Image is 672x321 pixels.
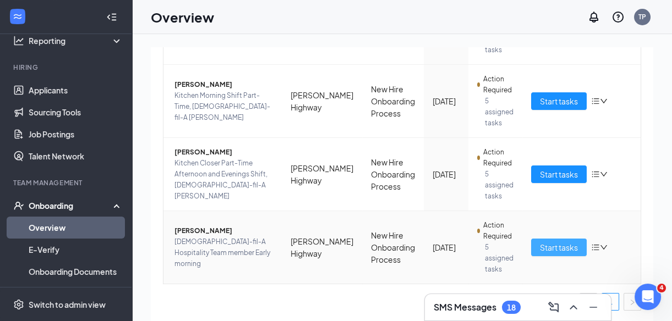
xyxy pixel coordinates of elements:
td: [PERSON_NAME] Highway [282,211,362,284]
div: Hiring [13,63,121,72]
a: Activity log [29,283,123,305]
span: 5 assigned tasks [485,169,513,202]
h1: Overview [151,8,214,26]
td: New Hire Onboarding Process [362,65,424,138]
span: 4 [657,284,666,292]
span: Start tasks [540,168,578,180]
a: Overview [29,217,123,239]
span: [PERSON_NAME] [174,225,273,236]
svg: Settings [13,299,24,310]
span: 5 assigned tasks [485,96,513,129]
button: Start tasks [531,165,587,183]
div: [DATE] [433,95,460,107]
span: bars [591,243,600,252]
span: [PERSON_NAME] [174,79,273,90]
button: Start tasks [531,92,587,110]
li: Previous Page [580,293,597,311]
button: Minimize [584,298,602,316]
span: bars [591,97,600,106]
button: ComposeMessage [545,298,562,316]
svg: Notifications [587,10,600,24]
div: Switch to admin view [29,299,106,310]
span: [DEMOGRAPHIC_DATA]-fil-A Hospitality Team member Early morning [174,236,273,269]
span: down [600,170,608,178]
div: Reporting [29,35,123,46]
svg: ComposeMessage [547,301,560,314]
svg: WorkstreamLogo [12,11,23,22]
span: 5 assigned tasks [485,242,513,275]
svg: ChevronUp [567,301,580,314]
a: Job Postings [29,123,123,145]
a: Onboarding Documents [29,261,123,283]
svg: UserCheck [13,200,24,211]
a: Applicants [29,79,123,101]
span: bars [591,170,600,179]
span: right [629,299,636,306]
td: New Hire Onboarding Process [362,138,424,211]
a: Talent Network [29,145,123,167]
span: Action Required [483,147,513,169]
svg: Collapse [106,12,117,23]
h3: SMS Messages [434,301,496,313]
a: E-Verify [29,239,123,261]
div: Team Management [13,178,121,187]
a: Sourcing Tools [29,101,123,123]
div: [DATE] [433,168,460,180]
button: right [624,293,641,311]
td: New Hire Onboarding Process [362,211,424,284]
span: Start tasks [540,95,578,107]
span: Action Required [483,220,513,242]
iframe: Intercom live chat [635,284,661,310]
span: down [600,243,608,251]
svg: Minimize [587,301,600,314]
button: ChevronUp [565,298,582,316]
td: [PERSON_NAME] Highway [282,138,362,211]
button: Start tasks [531,239,587,256]
td: [PERSON_NAME] Highway [282,65,362,138]
li: 1 [602,293,619,311]
svg: Analysis [13,35,24,46]
div: Onboarding [29,200,113,211]
div: TP [638,12,646,21]
span: Start tasks [540,241,578,253]
div: 18 [507,303,516,312]
span: down [600,97,608,105]
span: Action Required [483,74,513,96]
svg: QuestionInfo [611,10,625,24]
span: Kitchen Closer Part-Time Afternoon and Evenings Shift, [DEMOGRAPHIC_DATA]-fil-A [PERSON_NAME] [174,158,273,202]
span: Kitchen Morning Shift Part-Time, [DEMOGRAPHIC_DATA]-fil-A [PERSON_NAME] [174,90,273,123]
span: [PERSON_NAME] [174,147,273,158]
button: left [580,293,597,311]
div: [DATE] [433,241,460,253]
li: Next Page [624,293,641,311]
